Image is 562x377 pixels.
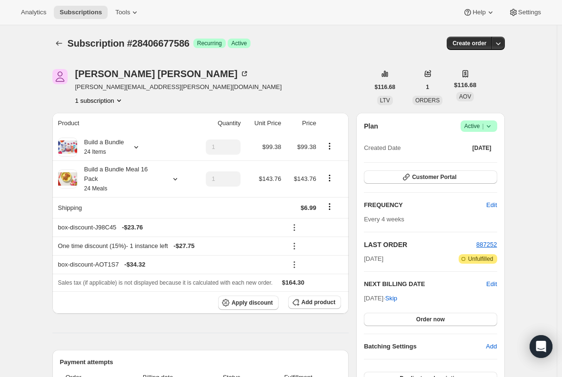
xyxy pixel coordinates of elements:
span: $143.76 [259,175,281,182]
span: Settings [518,9,541,16]
button: Customer Portal [364,170,497,184]
button: Add product [288,296,341,309]
span: LTV [380,97,390,104]
button: Product actions [322,173,337,183]
span: [DATE] [472,144,492,152]
button: $116.68 [369,80,401,94]
div: Build a Bundle [77,138,124,157]
span: Apply discount [231,299,273,307]
small: 24 Meals [84,185,108,192]
span: Customer Portal [412,173,456,181]
span: $6.99 [301,204,316,211]
span: Subscriptions [60,9,102,16]
th: Quantity [193,113,244,134]
span: 1 [426,83,429,91]
h2: NEXT BILLING DATE [364,279,486,289]
button: Help [457,6,501,19]
button: Tools [110,6,145,19]
button: Product actions [75,96,124,105]
div: box-discount-AOT1S7 [58,260,281,269]
button: Shipping actions [322,201,337,212]
span: Help [472,9,485,16]
span: Active [464,121,493,131]
span: Tools [115,9,130,16]
div: Open Intercom Messenger [530,335,552,358]
div: [PERSON_NAME] [PERSON_NAME] [75,69,249,79]
span: - $23.76 [122,223,143,232]
button: Edit [486,279,497,289]
button: 1 [420,80,435,94]
span: Create order [452,40,486,47]
span: Unfulfilled [468,255,493,263]
button: Subscriptions [52,37,66,50]
span: AOV [459,93,471,100]
span: Recurring [197,40,222,47]
span: Active [231,40,247,47]
span: Add [486,342,497,351]
span: - $34.32 [124,260,145,269]
button: Order now [364,313,497,326]
h2: Payment attempts [60,357,341,367]
button: [DATE] [467,141,497,155]
button: Create order [447,37,492,50]
span: | [482,122,483,130]
button: Add [480,339,502,354]
h2: FREQUENCY [364,200,486,210]
button: 887252 [476,240,497,249]
a: 887252 [476,241,497,248]
span: Analytics [21,9,46,16]
div: Build a Bundle Meal 16 Pack [77,165,163,193]
span: $99.38 [297,143,316,150]
span: $143.76 [294,175,316,182]
th: Shipping [52,197,193,218]
button: Analytics [15,6,52,19]
span: Add product [301,298,335,306]
h6: Batching Settings [364,342,486,351]
span: ORDERS [415,97,440,104]
button: Skip [380,291,403,306]
div: box-discount-J98C45 [58,223,281,232]
span: Every 4 weeks [364,216,404,223]
span: [DATE] · [364,295,397,302]
h2: LAST ORDER [364,240,476,249]
span: Skip [385,294,397,303]
button: Apply discount [218,296,279,310]
span: Order now [416,316,445,323]
span: $116.68 [454,80,476,90]
span: $99.38 [262,143,281,150]
div: One time discount (15%) - 1 instance left [58,241,281,251]
span: $164.30 [282,279,304,286]
span: Kaitlin Simon [52,69,68,84]
span: [PERSON_NAME][EMAIL_ADDRESS][PERSON_NAME][DOMAIN_NAME] [75,82,282,92]
button: Settings [503,6,547,19]
button: Edit [481,198,502,213]
span: Sales tax (if applicable) is not displayed because it is calculated with each new order. [58,279,273,286]
span: Edit [486,200,497,210]
span: $116.68 [375,83,395,91]
th: Unit Price [243,113,284,134]
span: Created Date [364,143,401,153]
button: Subscriptions [54,6,108,19]
h2: Plan [364,121,378,131]
span: [DATE] [364,254,383,264]
span: - $27.75 [173,241,194,251]
th: Price [284,113,319,134]
th: Product [52,113,193,134]
button: Product actions [322,141,337,151]
small: 24 Items [84,149,106,155]
span: Subscription #28406677586 [68,38,190,49]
